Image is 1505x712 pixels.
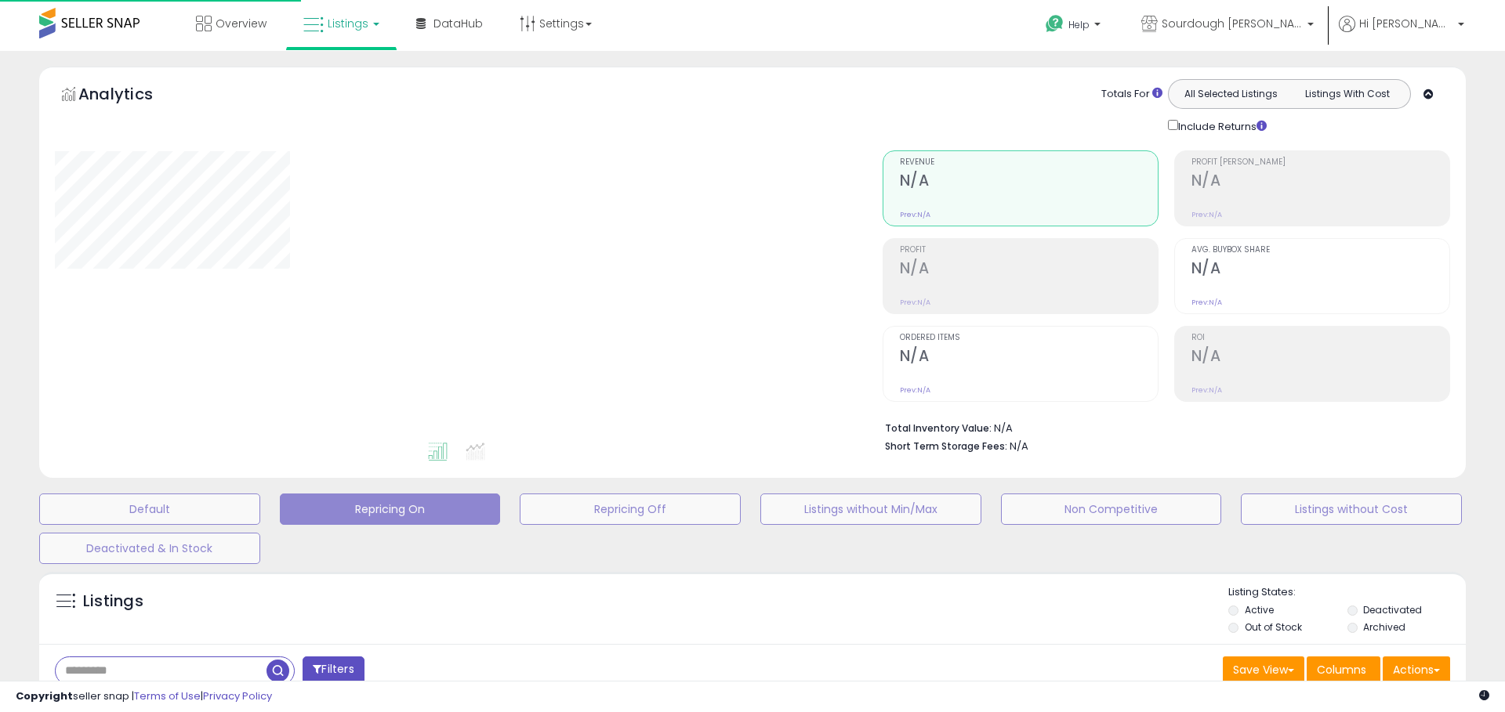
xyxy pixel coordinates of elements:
[885,417,1438,436] li: N/A
[16,689,73,703] strong: Copyright
[900,259,1158,280] h2: N/A
[1045,14,1064,34] i: Get Help
[1191,334,1449,342] span: ROI
[1191,385,1222,395] small: Prev: N/A
[520,493,741,525] button: Repricing Off
[900,172,1158,193] h2: N/A
[1191,246,1449,255] span: Avg. Buybox Share
[1191,158,1449,167] span: Profit [PERSON_NAME]
[78,83,183,109] h5: Analytics
[16,689,272,704] div: seller snap | |
[1162,16,1303,31] span: Sourdough [PERSON_NAME]
[1191,210,1222,219] small: Prev: N/A
[328,16,368,31] span: Listings
[885,421,992,435] b: Total Inventory Value:
[1010,439,1028,454] span: N/A
[1001,493,1222,525] button: Non Competitive
[1101,87,1162,102] div: Totals For
[39,493,260,525] button: Default
[1191,298,1222,307] small: Prev: N/A
[900,158,1158,167] span: Revenue
[900,298,930,307] small: Prev: N/A
[1173,84,1289,104] button: All Selected Listings
[1339,16,1464,51] a: Hi [PERSON_NAME]
[1359,16,1453,31] span: Hi [PERSON_NAME]
[900,210,930,219] small: Prev: N/A
[39,533,260,564] button: Deactivated & In Stock
[900,347,1158,368] h2: N/A
[280,493,501,525] button: Repricing On
[1033,2,1116,51] a: Help
[900,334,1158,342] span: Ordered Items
[760,493,981,525] button: Listings without Min/Max
[1191,172,1449,193] h2: N/A
[900,246,1158,255] span: Profit
[1191,259,1449,280] h2: N/A
[1068,18,1090,31] span: Help
[216,16,267,31] span: Overview
[433,16,483,31] span: DataHub
[885,439,1007,453] b: Short Term Storage Fees:
[1289,84,1405,104] button: Listings With Cost
[1156,117,1286,135] div: Include Returns
[1241,493,1462,525] button: Listings without Cost
[1191,347,1449,368] h2: N/A
[900,385,930,395] small: Prev: N/A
